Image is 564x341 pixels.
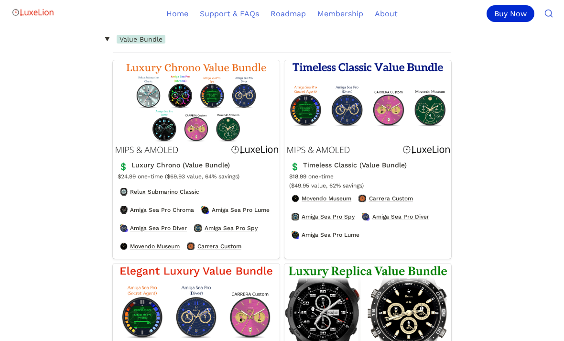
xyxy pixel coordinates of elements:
[11,3,54,22] img: Logo
[284,60,451,259] a: Timeless Classic (Value Bundle)
[117,35,165,44] span: Value Bundle
[487,5,534,22] div: Buy Now
[113,60,280,259] a: Luxury Chrono (Value Bundle)
[487,5,538,22] a: Buy Now
[99,35,115,43] span: ‣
